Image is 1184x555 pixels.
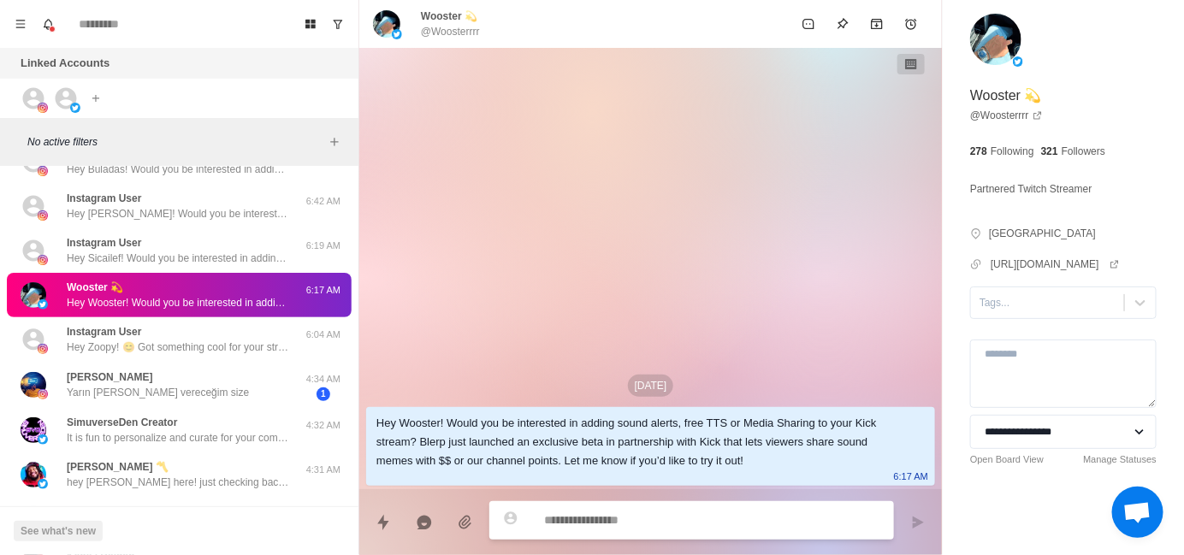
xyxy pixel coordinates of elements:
[407,505,441,540] button: Reply with AI
[989,226,1096,241] p: [GEOGRAPHIC_DATA]
[376,414,897,470] div: Hey Wooster! Would you be interested in adding sound alerts, free TTS or Media Sharing to your Ki...
[21,372,46,398] img: picture
[38,389,48,399] img: picture
[860,7,894,41] button: Archive
[67,430,289,446] p: It is fun to personalize and curate for your community!
[317,387,330,401] span: 1
[38,166,48,176] img: picture
[901,505,935,540] button: Send message
[421,9,477,24] p: Wooster 💫
[67,339,289,355] p: Hey Zoopy! 😊 Got something cool for your stream that could seriously level up audience interactio...
[421,24,480,39] p: @Woosterrrr
[67,475,289,490] p: hey [PERSON_NAME] here! just checking back in
[38,344,48,354] img: picture
[67,191,141,206] p: Instagram User
[1013,56,1023,67] img: picture
[970,86,1042,106] p: Wooster 💫
[67,385,249,400] p: Yarın [PERSON_NAME] vereceğim size
[826,7,860,41] button: Pin
[991,144,1034,159] p: Following
[970,452,1044,467] a: Open Board View
[1083,452,1157,467] a: Manage Statuses
[392,29,402,39] img: picture
[366,505,400,540] button: Quick replies
[373,10,400,38] img: picture
[448,505,482,540] button: Add media
[21,417,46,443] img: picture
[67,206,289,221] p: Hey [PERSON_NAME]! Would you be interested in adding sound alerts, free TTS or Media Sharing to y...
[302,328,345,342] p: 6:04 AM
[894,467,928,486] p: 6:17 AM
[67,280,123,295] p: Wooster 💫
[297,10,324,38] button: Board View
[38,479,48,489] img: picture
[38,434,48,445] img: picture
[324,132,345,152] button: Add filters
[970,180,1092,198] p: Partnered Twitch Streamer
[970,108,1043,123] a: @Woosterrrr
[38,103,48,113] img: picture
[67,504,153,519] p: [PERSON_NAME]
[791,7,826,41] button: Mark as unread
[302,194,345,209] p: 6:42 AM
[302,283,345,298] p: 6:17 AM
[14,521,103,541] button: See what's new
[1112,487,1163,538] a: Open chat
[38,255,48,265] img: picture
[991,257,1120,272] a: [URL][DOMAIN_NAME]
[67,162,289,177] p: Hey Buladas! Would you be interested in adding sound alerts, free TTS or Media Sharing to your Ki...
[67,324,141,339] p: Instagram User
[67,369,153,385] p: [PERSON_NAME]
[894,7,928,41] button: Add reminder
[67,459,169,475] p: [PERSON_NAME] 〽️
[38,210,48,221] img: picture
[38,299,48,310] img: picture
[1041,144,1058,159] p: 321
[324,10,352,38] button: Show unread conversations
[970,144,987,159] p: 278
[70,103,80,113] img: picture
[302,463,345,477] p: 4:31 AM
[21,55,110,72] p: Linked Accounts
[67,235,141,251] p: Instagram User
[67,415,177,430] p: SimuverseDen Creator
[302,372,345,387] p: 4:34 AM
[302,418,345,433] p: 4:32 AM
[27,134,324,150] p: No active filters
[1062,144,1105,159] p: Followers
[21,462,46,487] img: picture
[628,375,674,397] p: [DATE]
[21,282,46,308] img: picture
[86,88,106,109] button: Add account
[302,239,345,253] p: 6:19 AM
[7,10,34,38] button: Menu
[67,251,289,266] p: Hey Sicailef! Would you be interested in adding sound alerts, free TTS or Media Sharing to your K...
[67,295,289,310] p: Hey Wooster! Would you be interested in adding sound alerts, free TTS or Media Sharing to your Ki...
[34,10,62,38] button: Notifications
[970,14,1021,65] img: picture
